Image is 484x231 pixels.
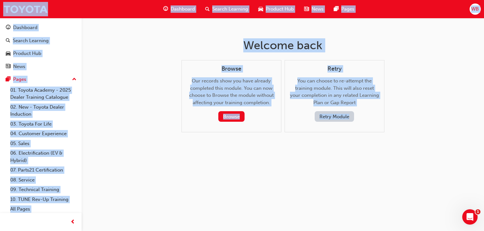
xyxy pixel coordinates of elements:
[3,61,79,73] a: News
[218,111,245,122] button: Browse
[315,111,354,122] button: Retry Module
[19,60,35,65] b: Notice
[3,22,79,34] a: Dashboard
[4,3,16,15] button: go back
[13,45,23,55] div: Profile image for Trak
[13,63,25,70] div: News
[100,3,112,15] button: Home
[471,5,479,13] span: WB
[13,24,37,31] div: Dashboard
[6,77,11,82] span: pages-icon
[8,129,79,139] a: 04. Customer Experience
[299,3,329,16] a: news-iconNews
[163,5,168,13] span: guage-icon
[3,73,79,85] button: Pages
[8,85,79,102] a: 01. Toyota Academy - 2025 Dealer Training Catalogue
[181,38,384,52] h1: Welcome back
[70,218,75,226] span: prev-icon
[8,148,79,165] a: 06. Electrification (EV & Hybrid)
[8,195,79,204] a: 10. TUNE Rev-Up Training
[8,165,79,175] a: 07. Parts21 Certification
[8,139,79,149] a: 05. Sales
[5,37,123,95] div: Profile image for TrakTrakfrom Toyota Training Resource Centre❗Notice❗We are aware some training ...
[329,3,359,16] a: pages-iconPages
[334,5,339,13] span: pages-icon
[3,35,79,47] a: Search Learning
[290,65,379,122] div: You can choose to re-attempt the training module. This will also reset your completion in any rel...
[112,3,124,14] div: Close
[3,48,79,59] a: Product Hub
[31,8,60,14] p: Active 1h ago
[31,3,42,8] h1: Trak
[475,209,480,214] span: 1
[13,37,49,44] div: Search Learning
[3,20,79,73] button: DashboardSearch LearningProduct HubNews
[200,3,253,16] a: search-iconSearch Learning
[18,4,28,14] div: Profile image for Trak
[6,64,11,70] span: news-icon
[8,119,79,129] a: 03. Toyota For Life
[187,65,276,122] div: Our records show you have already completed this module. You can now choose to Browse the module ...
[5,37,123,103] div: Trak says…
[72,75,77,84] span: up-icon
[13,60,115,66] div: ❗ ❗
[205,5,210,13] span: search-icon
[8,185,79,195] a: 09. Technical Training
[212,5,248,13] span: Search Learning
[290,65,379,73] h4: Retry
[304,5,309,13] span: news-icon
[8,175,79,185] a: 08. Service
[258,5,263,13] span: car-icon
[6,25,11,31] span: guage-icon
[6,38,10,44] span: search-icon
[470,4,481,15] button: WB
[462,209,478,225] iframe: Intercom live chat
[266,5,294,13] span: Product Hub
[6,51,11,57] span: car-icon
[13,70,115,95] div: We are aware some training completions are missing from history, we are currently working on rect...
[28,47,37,52] span: Trak
[8,102,79,119] a: 02. New - Toyota Dealer Induction
[341,5,354,13] span: Pages
[8,204,79,214] a: All Pages
[13,50,41,57] div: Product Hub
[253,3,299,16] a: car-iconProduct Hub
[3,2,48,16] img: Trak
[311,5,324,13] span: News
[171,5,195,13] span: Dashboard
[158,3,200,16] a: guage-iconDashboard
[37,47,115,52] span: from Toyota Training Resource Centre
[187,65,276,73] h4: Browse
[13,76,26,83] div: Pages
